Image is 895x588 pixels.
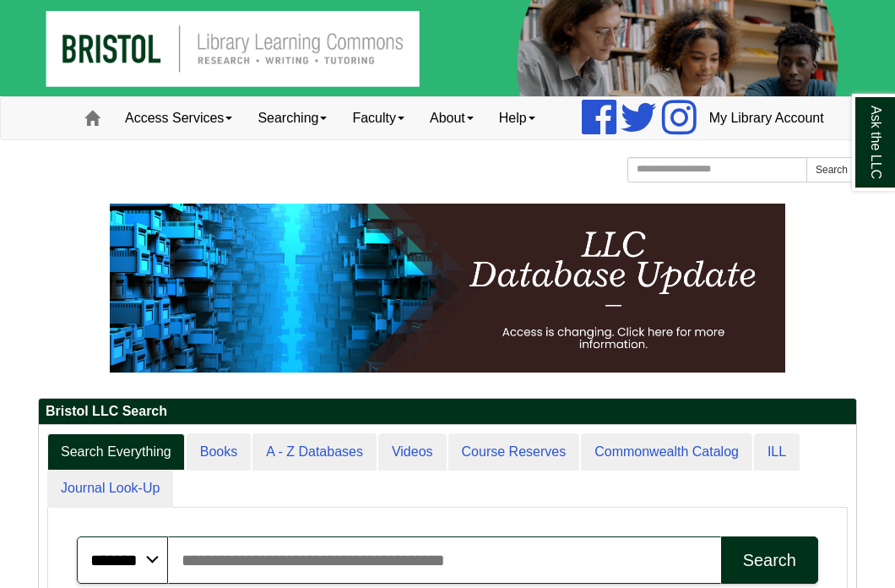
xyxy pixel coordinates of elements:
a: Faculty [339,97,417,139]
a: ILL [754,433,800,471]
a: Videos [378,433,447,471]
a: Journal Look-Up [47,470,173,508]
button: Search [721,536,818,584]
img: HTML tutorial [110,204,785,373]
a: My Library Account [697,97,837,139]
a: Searching [245,97,339,139]
a: Access Services [112,97,245,139]
div: Search [743,551,796,570]
a: About [417,97,486,139]
a: Books [187,433,251,471]
a: Help [486,97,548,139]
button: Search [806,157,857,182]
a: Course Reserves [448,433,580,471]
a: A - Z Databases [252,433,377,471]
a: Search Everything [47,433,185,471]
a: Commonwealth Catalog [581,433,752,471]
h2: Bristol LLC Search [39,399,856,425]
